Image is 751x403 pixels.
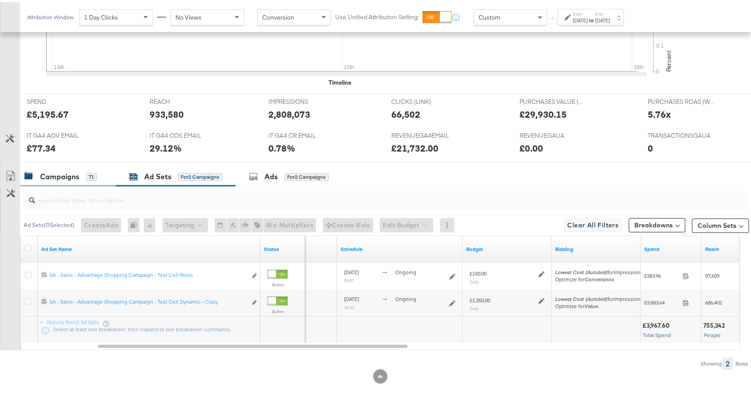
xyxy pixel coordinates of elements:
button: Clear All Filters [564,216,622,230]
span: Total Spend [643,329,671,336]
text: Percent [665,48,673,70]
em: Value [585,300,598,307]
button: Breakdowns [629,216,685,230]
div: £29,930.15 [520,106,567,119]
label: Active [268,280,288,285]
span: ongoing [395,267,416,273]
div: £1,350.00 [470,295,490,302]
span: IT GA4 AOV EMAIL [27,129,93,138]
span: REVENUEGA4EMAIL [391,129,458,138]
a: The total amount spent to date. [644,243,698,251]
button: Column Sets [692,216,749,230]
div: 2,808,073 [268,106,310,119]
em: Conversions [585,274,614,280]
div: Optimize for [555,274,643,281]
span: Clear All Filters [567,218,618,229]
label: Start: [573,9,588,15]
div: Showing: [700,358,723,365]
strong: to [588,15,595,21]
div: Rows [735,358,749,365]
span: £3,583.64 [644,297,679,304]
label: Use Unified Attribution Setting: [335,11,419,19]
div: Ad Sets [144,169,171,180]
a: The number of people your ad was served to. [705,243,743,251]
div: Ad Sets ( 0 Selected) [24,219,74,227]
span: IMPRESSIONS [268,95,335,104]
span: CLICKS (LINK) [391,95,458,104]
div: [DATE] [595,15,610,22]
div: £5,195.67 [27,106,69,119]
span: 1 Day Clicks [84,11,118,19]
sub: 09:52 [344,276,354,281]
div: for 2 Campaigns [284,171,329,179]
a: SA - Sales - Advantage Shopping Campaign - Test Cell Reels [49,269,247,279]
div: £3,967.60 [642,319,672,328]
span: IT GA4 CR EMAIL [268,129,335,138]
span: TRANSACTIONSGAUA [647,129,714,138]
label: End: [595,9,610,15]
sub: Daily [470,304,479,309]
em: Lowest Cost (Autobid) [555,293,608,300]
div: 933,580 [150,106,184,119]
div: 755,342 [703,319,727,328]
div: Timeline [329,76,351,85]
span: PURCHASES ROAS (WEBSITE EVENTS) [647,95,714,104]
span: [DATE] [344,293,359,300]
span: [DATE] [344,267,359,273]
div: for 2 Campaigns [178,171,222,179]
div: Attribution Window: [27,12,75,18]
div: SA - Sales - Advantage Shopping Campaign - Test Cell Reels [49,269,247,276]
div: Campaigns [40,169,79,180]
span: REVENUEGAUA [520,129,586,138]
span: 97,609 [705,270,719,277]
span: Conversion [262,11,294,19]
div: Optimize for [555,300,643,308]
div: £77.34 [27,140,56,152]
a: Shows the current budget of Ad Set. [466,243,548,251]
em: Lowest Cost (Autobid) [555,267,608,273]
div: 0 [647,140,653,152]
div: SA - Sales - Advantage Shopping Campaign - Test Cell Dynamic – Copy [49,296,247,303]
span: SPEND [27,95,93,104]
span: £383.96 [644,270,679,277]
sub: Daily [470,277,479,282]
label: Active [268,306,288,312]
span: ↑ [548,15,556,18]
span: IT GA4 COS EMAIL [150,129,216,138]
span: for Impressions [555,267,643,273]
a: Shows the current state of your Ad Set. [264,243,301,251]
div: [DATE] [573,15,588,22]
a: Your Ad Set name. [41,243,257,251]
div: 29.12% [150,140,182,152]
span: People [704,329,721,336]
input: Search Ad Set Name, ID or Objective [35,185,683,203]
a: Shows when your Ad Set is scheduled to deliver. [341,243,459,251]
a: SA - Sales - Advantage Shopping Campaign - Test Cell Dynamic – Copy [49,296,247,305]
div: 2 [723,356,732,367]
div: Ads [264,169,278,180]
sub: 16:33 [344,302,354,308]
span: No Views [175,11,202,19]
span: 686,402 [705,297,722,304]
span: Custom [479,11,500,19]
div: 66,502 [391,106,420,119]
a: Shows your bid and optimisation settings for this Ad Set. [555,243,637,251]
div: 71 [86,171,97,179]
span: PURCHASES VALUE (WEBSITE EVENTS) [520,95,586,104]
div: £21,732.00 [391,140,438,152]
span: REACH [150,95,216,104]
div: £0.00 [520,140,543,152]
div: 0 [128,216,144,230]
div: £150.00 [470,268,487,275]
div: 5.76x [647,106,670,119]
div: 0.78% [268,140,295,152]
span: for Impressions [555,293,643,300]
span: ongoing [395,293,416,300]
